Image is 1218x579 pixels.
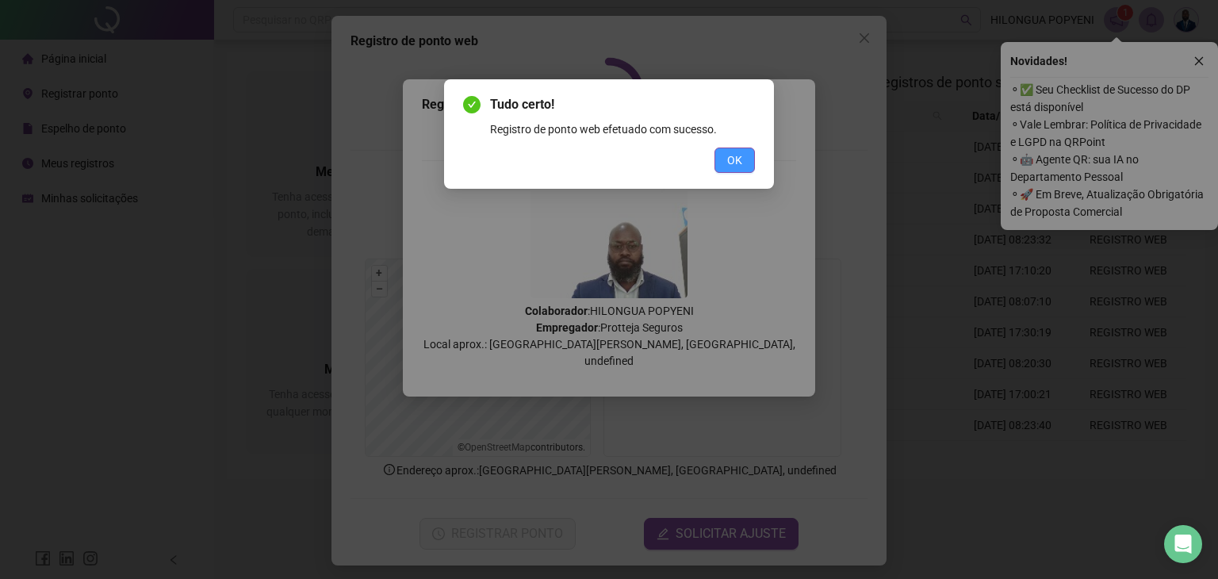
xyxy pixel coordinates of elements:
[490,121,755,138] div: Registro de ponto web efetuado com sucesso.
[714,148,755,173] button: OK
[463,96,481,113] span: check-circle
[727,151,742,169] span: OK
[490,95,755,114] span: Tudo certo!
[1164,525,1202,563] div: Open Intercom Messenger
